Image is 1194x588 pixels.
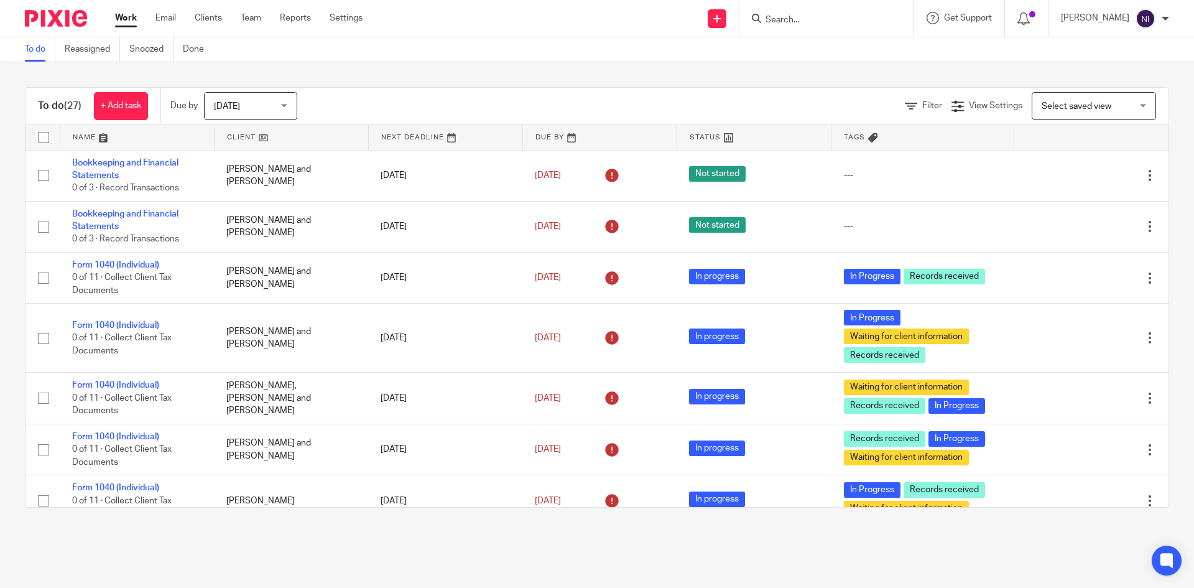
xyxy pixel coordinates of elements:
[689,389,745,404] span: In progress
[689,217,746,233] span: Not started
[969,101,1022,110] span: View Settings
[214,304,368,373] td: [PERSON_NAME] and [PERSON_NAME]
[535,445,561,454] span: [DATE]
[72,273,172,295] span: 0 of 11 · Collect Client Tax Documents
[64,101,81,111] span: (27)
[928,431,985,447] span: In Progress
[944,14,992,22] span: Get Support
[844,169,1002,182] div: ---
[214,252,368,303] td: [PERSON_NAME] and [PERSON_NAME]
[72,483,159,492] a: Form 1040 (Individual)
[844,329,969,344] span: Waiting for client information
[904,269,985,284] span: Records received
[764,15,876,26] input: Search
[535,273,561,282] span: [DATE]
[72,159,178,180] a: Bookkeeping and Financial Statements
[844,450,969,465] span: Waiting for client information
[368,424,522,475] td: [DATE]
[72,394,172,416] span: 0 of 11 · Collect Client Tax Documents
[368,304,522,373] td: [DATE]
[368,475,522,526] td: [DATE]
[368,201,522,252] td: [DATE]
[72,334,172,355] span: 0 of 11 · Collect Client Tax Documents
[72,445,172,467] span: 0 of 11 · Collect Client Tax Documents
[922,101,942,110] span: Filter
[214,201,368,252] td: [PERSON_NAME] and [PERSON_NAME]
[844,134,865,141] span: Tags
[844,347,925,363] span: Records received
[65,37,120,62] a: Reassigned
[155,12,176,24] a: Email
[195,12,222,24] a: Clients
[689,166,746,182] span: Not started
[72,184,179,192] span: 0 of 3 · Record Transactions
[844,380,969,395] span: Waiting for client information
[1136,9,1155,29] img: svg%3E
[25,10,87,27] img: Pixie
[72,210,178,231] a: Bookkeeping and Financial Statements
[280,12,311,24] a: Reports
[368,150,522,201] td: [DATE]
[72,235,179,244] span: 0 of 3 · Record Transactions
[844,269,900,284] span: In Progress
[904,482,985,498] span: Records received
[72,381,159,390] a: Form 1040 (Individual)
[170,100,198,112] p: Due by
[928,398,985,414] span: In Progress
[129,37,174,62] a: Snoozed
[330,12,363,24] a: Settings
[844,220,1002,233] div: ---
[115,12,137,24] a: Work
[844,431,925,447] span: Records received
[72,432,159,441] a: Form 1040 (Individual)
[368,373,522,424] td: [DATE]
[1061,12,1129,24] p: [PERSON_NAME]
[72,321,159,330] a: Form 1040 (Individual)
[689,492,745,507] span: In progress
[25,37,55,62] a: To do
[183,37,213,62] a: Done
[241,12,261,24] a: Team
[214,150,368,201] td: [PERSON_NAME] and [PERSON_NAME]
[214,475,368,526] td: [PERSON_NAME]
[535,171,561,180] span: [DATE]
[844,398,925,414] span: Records received
[72,261,159,269] a: Form 1040 (Individual)
[844,482,900,498] span: In Progress
[535,394,561,403] span: [DATE]
[689,329,745,344] span: In progress
[214,424,368,475] td: [PERSON_NAME] and [PERSON_NAME]
[1042,102,1111,111] span: Select saved view
[844,310,900,325] span: In Progress
[94,92,148,120] a: + Add task
[535,222,561,231] span: [DATE]
[535,334,561,342] span: [DATE]
[38,100,81,113] h1: To do
[535,497,561,505] span: [DATE]
[214,102,240,111] span: [DATE]
[689,441,745,456] span: In progress
[368,252,522,303] td: [DATE]
[844,501,969,516] span: Waiting for client information
[214,373,368,424] td: [PERSON_NAME], [PERSON_NAME] and [PERSON_NAME]
[689,269,745,284] span: In progress
[72,497,172,518] span: 0 of 11 · Collect Client Tax Documents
